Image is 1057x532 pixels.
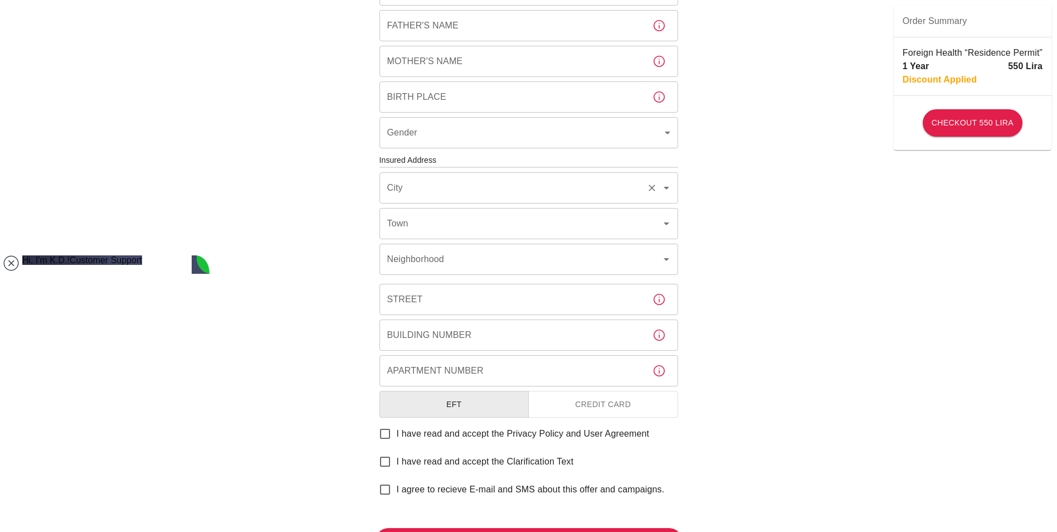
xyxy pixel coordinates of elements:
p: Discount Applied [903,73,977,86]
span: I agree to recieve E-mail and SMS about this offer and campaigns. [397,483,665,496]
p: Foreign Health “Residence Permit” [903,46,1043,60]
button: Checkout 550 Lira [923,109,1022,137]
p: 1 Year [903,60,929,73]
h6: Insured Address [379,154,678,167]
button: Credit Card [528,391,678,418]
div: ​ [379,117,678,148]
button: Open [659,252,674,267]
button: Open [659,216,674,231]
p: 550 Lira [1008,60,1043,73]
span: I have read and accept the Privacy Policy and User Agreement [397,427,650,441]
button: EFT [379,391,529,418]
button: Open [659,180,674,196]
button: Clear [644,180,660,196]
span: Order Summary [903,14,1043,28]
span: I have read and accept the Clarification Text [397,455,574,468]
